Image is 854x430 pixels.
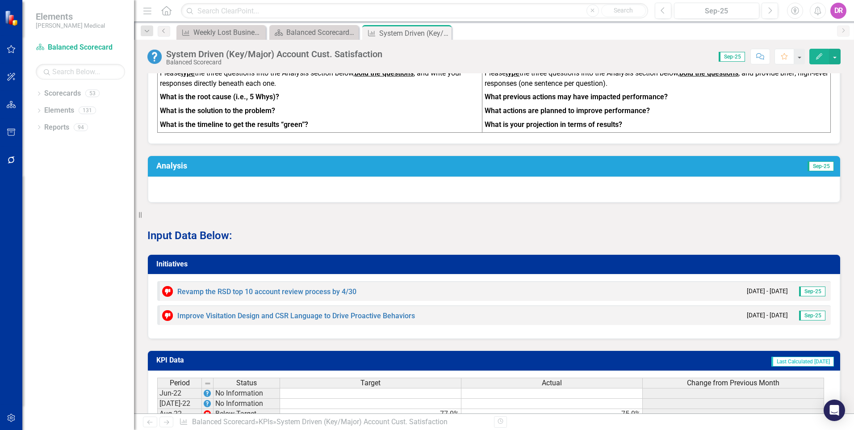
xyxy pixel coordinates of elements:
[674,3,759,19] button: Sep-25
[379,28,449,39] div: System Driven (Key/Major) Account Cust. Satisfaction
[36,22,105,29] small: [PERSON_NAME] Medical
[160,93,279,101] strong: What is the root cause (i.e., 5 Whys)?
[824,400,845,421] div: Open Intercom Messenger
[181,69,195,77] strong: type
[157,409,202,419] td: Aug-22
[601,4,646,17] button: Search
[485,93,668,101] strong: What previous actions may have impacted performance?
[36,42,125,53] a: Balanced Scorecard
[157,399,202,409] td: [DATE]-22
[506,69,519,77] strong: type
[193,27,264,38] div: Weekly Lost Business (YTD)
[166,59,382,66] div: Balanced Scorecard
[36,64,125,80] input: Search Below...
[360,379,381,387] span: Target
[213,399,280,409] td: No Information
[204,380,211,387] img: 8DAGhfEEPCf229AAAAAElFTkSuQmCC
[79,107,96,114] div: 131
[204,400,211,407] img: EPrye+mTK9pvt+TU27aWpTKctATH3YPfOpp6JwpcOnVRu8ICjoSzQQ4ga9ifFOM3l6IArfXMrAt88bUovrqVHL8P7rjhUPFG0...
[461,409,643,419] td: 75.0%
[687,379,779,387] span: Change from Previous Month
[204,410,211,417] img: w+6onZ6yCFk7QAAAABJRU5ErkJggg==
[166,49,382,59] div: System Driven (Key/Major) Account Cust. Satisfaction
[177,287,356,296] a: Revamp the RSD top 10 account review process by 4/30
[160,120,308,129] strong: What is the timeline to get the results “green”?
[771,357,834,367] span: Last Calculated [DATE]
[160,68,480,91] p: Please the three questions into the Analysis section below, , and write your responses directly b...
[482,50,831,132] td: To enrich screen reader interactions, please activate Accessibility in Grammarly extension settings
[719,52,745,62] span: Sep-25
[747,287,788,295] small: [DATE] - [DATE]
[156,161,516,170] h3: Analysis
[259,417,273,426] a: KPIs
[177,312,415,320] a: Improve Visitation Design and CSR Language to Drive Proactive Behaviors
[542,379,562,387] span: Actual
[157,388,202,399] td: Jun-22
[156,356,363,364] h3: KPI Data
[170,379,190,387] span: Period
[179,417,487,427] div: » »
[799,311,825,320] span: Sep-25
[44,89,81,99] a: Scorecards
[147,50,162,64] img: No Information
[485,68,828,91] p: Please the three questions into the Analysis section below, , and provide brief, high-level respo...
[162,310,173,321] img: Below Target
[44,105,74,116] a: Elements
[158,50,482,132] td: To enrich screen reader interactions, please activate Accessibility in Grammarly extension settings
[485,120,622,129] strong: What is your projection in terms of results?
[747,311,788,320] small: [DATE] - [DATE]
[162,286,173,297] img: Below Target
[156,260,835,268] h3: Initiatives
[192,417,255,426] a: Balanced Scorecard
[160,106,275,115] strong: What is the solution to the problem?
[36,11,105,22] span: Elements
[213,409,280,419] td: Below Target
[44,122,69,133] a: Reports
[830,3,846,19] button: DR
[808,161,834,171] span: Sep-25
[280,409,461,419] td: 77.0%
[276,417,448,426] div: System Driven (Key/Major) Account Cust. Satisfaction
[204,390,211,397] img: EPrye+mTK9pvt+TU27aWpTKctATH3YPfOpp6JwpcOnVRu8ICjoSzQQ4ga9ifFOM3l6IArfXMrAt88bUovrqVHL8P7rjhUPFG0...
[4,10,20,25] img: ClearPoint Strategy
[272,27,356,38] a: Balanced Scorecard Welcome Page
[679,69,738,77] strong: bold the questions
[147,229,232,242] strong: Input Data Below:
[286,27,356,38] div: Balanced Scorecard Welcome Page
[485,106,650,115] strong: What actions are planned to improve performance?
[236,379,257,387] span: Status
[677,6,756,17] div: Sep-25
[213,388,280,399] td: No Information
[355,69,414,77] strong: bold the questions
[85,90,100,97] div: 53
[614,7,633,14] span: Search
[181,3,648,19] input: Search ClearPoint...
[179,27,264,38] a: Weekly Lost Business (YTD)
[74,123,88,131] div: 94
[799,287,825,296] span: Sep-25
